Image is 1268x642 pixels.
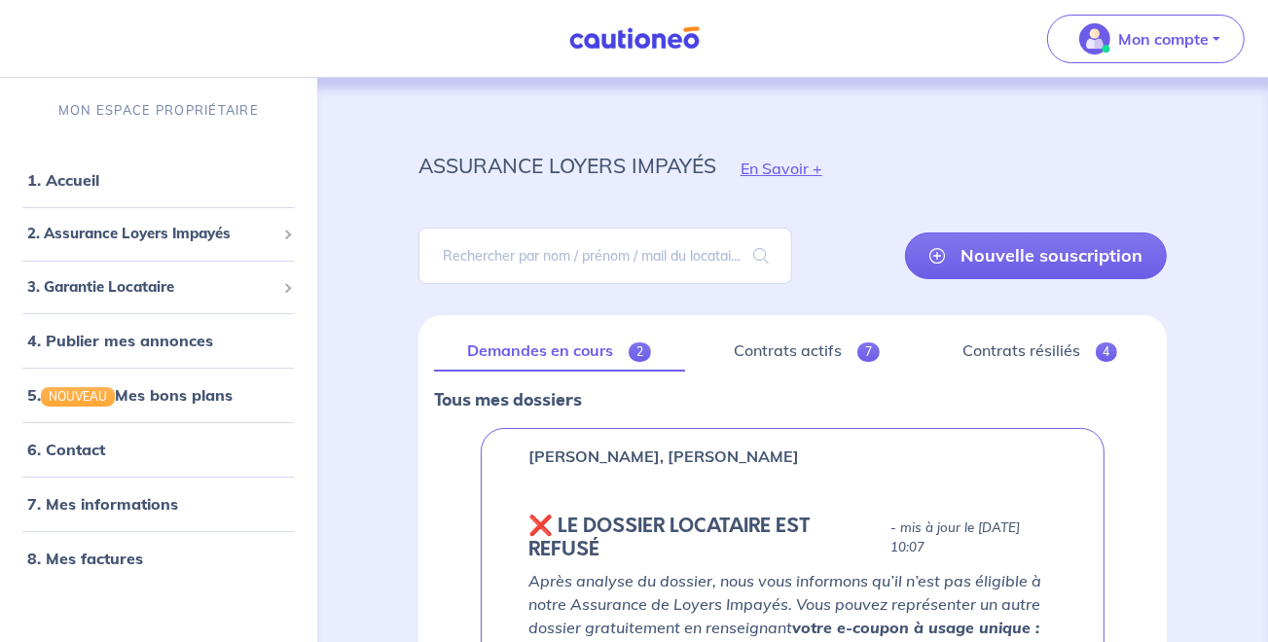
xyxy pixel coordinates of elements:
a: 7. Mes informations [27,494,178,514]
a: 6. Contact [27,440,105,459]
p: [PERSON_NAME], [PERSON_NAME] [528,445,799,468]
p: Mon compte [1118,27,1209,51]
a: 4. Publier mes annonces [27,331,213,350]
div: 7. Mes informations [8,484,309,523]
a: Contrats actifs7 [701,331,914,372]
div: 2. Assurance Loyers Impayés [8,215,309,253]
img: illu_account_valid_menu.svg [1079,23,1110,54]
div: 6. Contact [8,430,309,469]
a: 8. Mes factures [27,549,143,568]
span: 7 [857,342,880,362]
div: 3. Garantie Locataire [8,268,309,306]
div: state: REJECTED, Context: MORE-THAN-6-MONTHS,MAYBE-CERTIFICATE,RELATIONSHIP,LESSOR-DOCUMENTS [528,515,1057,561]
span: 2. Assurance Loyers Impayés [27,223,275,245]
a: 1. Accueil [27,170,99,190]
img: Cautioneo [562,26,707,51]
div: 8. Mes factures [8,539,309,578]
span: 4 [1096,342,1118,362]
div: 5.NOUVEAUMes bons plans [8,375,309,414]
div: 1. Accueil [8,160,309,199]
p: - mis à jour le [DATE] 10:07 [891,518,1057,557]
a: Contrats résiliés4 [928,331,1151,372]
button: illu_account_valid_menu.svgMon compte [1047,15,1245,63]
a: 5.NOUVEAUMes bons plans [27,385,233,405]
div: 4. Publier mes annonces [8,321,309,360]
p: MON ESPACE PROPRIÉTAIRE [58,101,259,120]
input: Rechercher par nom / prénom / mail du locataire [418,228,793,284]
button: En Savoir + [716,140,847,196]
span: 3. Garantie Locataire [27,276,275,299]
a: Demandes en cours2 [434,331,685,372]
p: Tous mes dossiers [434,387,1151,412]
p: assurance loyers impayés [418,148,716,183]
span: search [730,229,792,283]
span: 2 [629,342,651,362]
a: Nouvelle souscription [905,232,1167,279]
h5: ❌️️ LE DOSSIER LOCATAIRE EST REFUSÉ [528,515,884,561]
